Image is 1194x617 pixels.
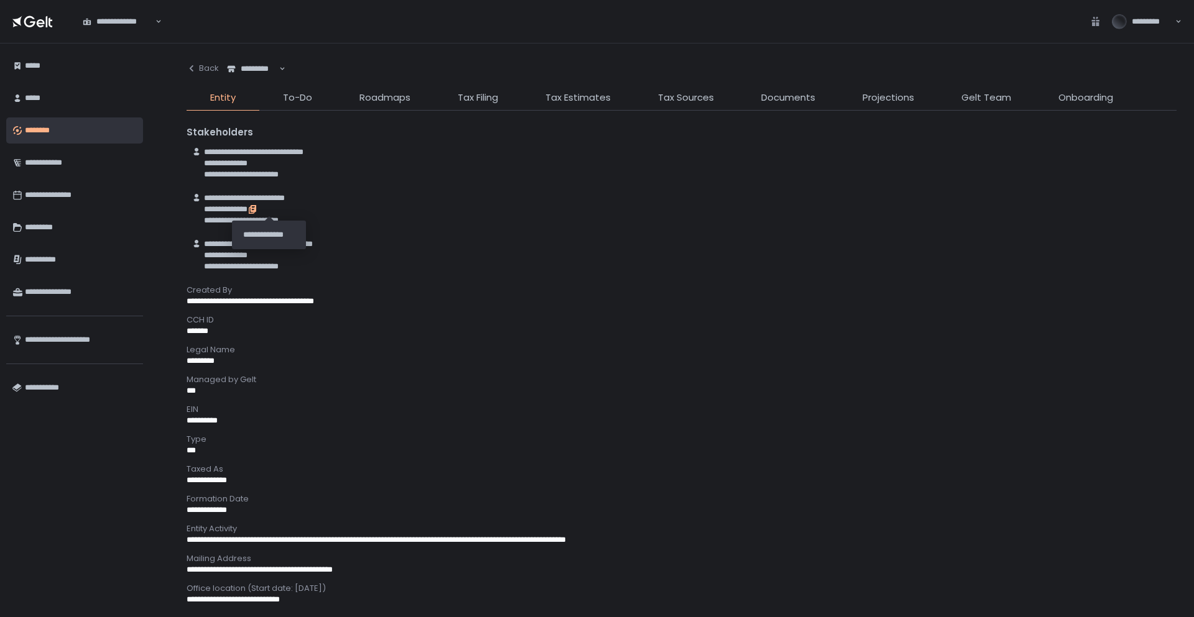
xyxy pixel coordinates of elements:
div: CCH ID [187,314,1177,326]
div: Formation Date [187,493,1177,505]
span: Roadmaps [359,91,410,105]
div: Office location (Start date: [DATE]) [187,583,1177,594]
div: Back [187,63,219,74]
div: Managed by Gelt [187,374,1177,385]
span: Entity [210,91,236,105]
span: Tax Sources [658,91,714,105]
span: Gelt Team [961,91,1011,105]
span: Onboarding [1058,91,1113,105]
input: Search for option [277,63,278,75]
span: Projections [863,91,914,105]
div: Mailing Address [187,553,1177,564]
span: Tax Filing [458,91,498,105]
div: Created By [187,285,1177,296]
div: Search for option [75,9,162,35]
div: Type [187,434,1177,445]
span: Documents [761,91,815,105]
div: Legal Name [187,344,1177,355]
div: EIN [187,404,1177,415]
button: Back [187,56,219,81]
span: Tax Estimates [545,91,611,105]
div: Stakeholders [187,126,1177,140]
div: Search for option [219,56,285,82]
span: To-Do [283,91,312,105]
div: Entity Activity [187,523,1177,534]
div: Taxed As [187,464,1177,475]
